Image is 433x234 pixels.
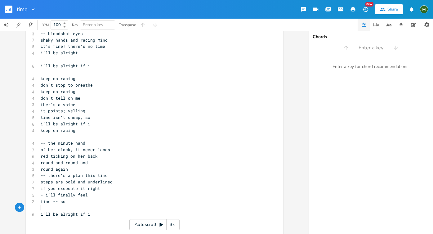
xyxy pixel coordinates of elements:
span: keep on racing [41,76,75,81]
div: BPM [42,23,49,27]
button: Share [375,4,403,14]
span: -- bloodshot eyes [41,31,83,36]
span: shaky hands and racing mind [41,37,108,43]
span: steps are bold and underlined [41,179,113,185]
span: -- the minute hand [41,140,85,146]
button: New [359,4,372,15]
span: time [17,7,28,12]
span: i'll be alright if i [41,121,90,127]
span: of her clock, it never lands [41,147,110,152]
span: i'll be alright if i [41,63,90,69]
span: i'll be alright [41,50,78,56]
div: Share [387,7,398,12]
div: Enter a key for chord recommendations. [309,60,433,73]
img: madelinetaylor21 [420,5,428,13]
div: Transpose [119,23,136,27]
span: keep on racing [41,89,75,94]
span: keep on racing [41,128,75,133]
span: it's fine! there's no time [41,43,105,49]
span: round and round and [41,160,88,165]
span: fine -- so [41,199,65,204]
div: Chords [313,35,429,39]
div: New [365,2,373,7]
span: -- there's a plan this time [41,173,108,178]
span: - i'll finally feel [41,192,88,198]
span: Enter a key [83,22,103,28]
span: ther's a voice [41,102,75,107]
div: 3x [167,219,178,230]
div: Key [72,23,78,27]
div: Autoscroll [129,219,180,230]
span: if you excecute it right [41,186,100,191]
span: don't tell on me [41,95,80,101]
span: red ticking on her back [41,153,98,159]
span: i'll be alright if i [41,211,90,217]
span: Enter a key [359,44,383,52]
span: time isn't cheap, so [41,115,90,120]
span: it points; yelling [41,108,85,114]
span: don't stop to breathe [41,82,93,88]
span: round again [41,166,68,172]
